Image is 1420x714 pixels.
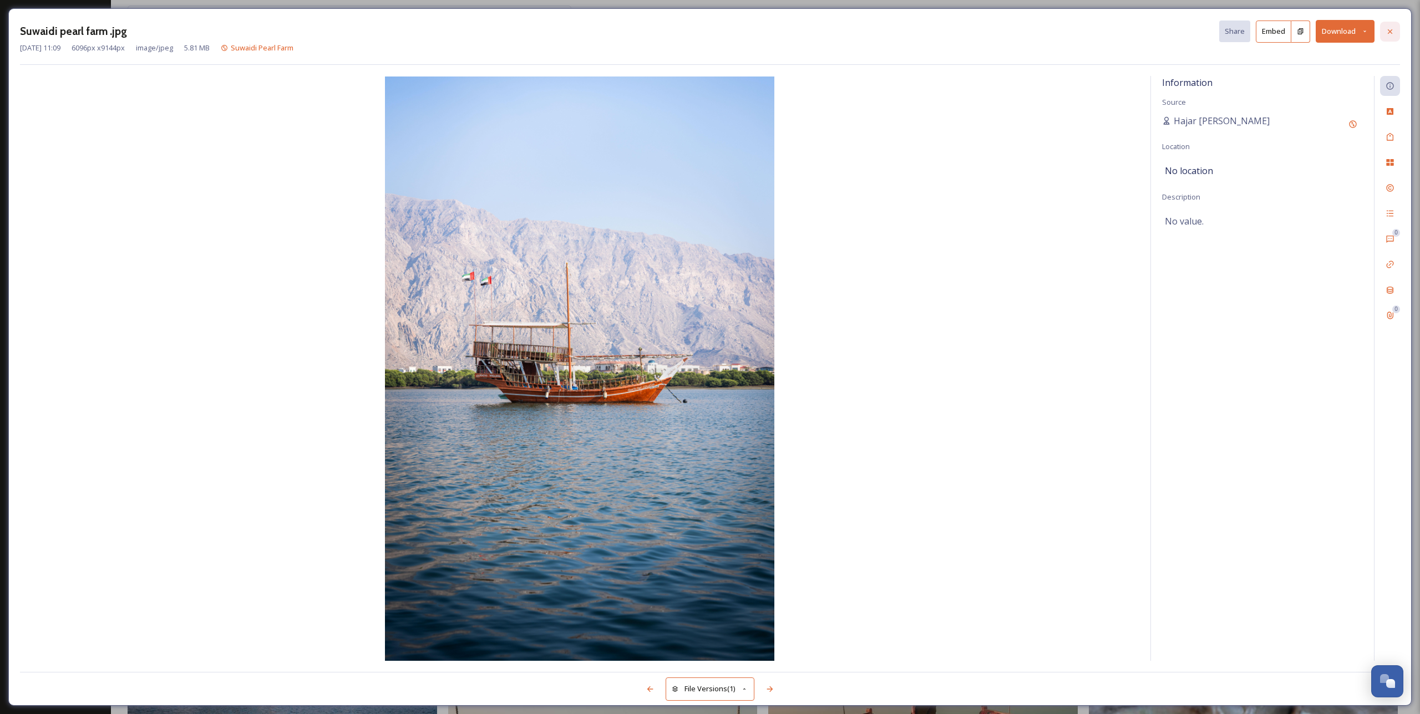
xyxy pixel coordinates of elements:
button: File Versions(1) [666,677,754,700]
div: 0 [1392,229,1400,237]
button: Download [1316,20,1375,43]
button: Open Chat [1371,665,1403,697]
img: 7E39C075-A8A9-4376-94127CEF7A4B7E14.jpg [20,76,1139,661]
div: 0 [1392,305,1400,313]
span: Source [1162,97,1186,107]
span: 5.81 MB [184,43,210,53]
h3: Suwaidi pearl farm .jpg [20,23,127,39]
span: [DATE] 11:09 [20,43,60,53]
span: Hajar [PERSON_NAME] [1174,114,1270,127]
span: No value. [1165,215,1204,228]
span: image/jpeg [136,43,173,53]
span: Suwaidi Pearl Farm [231,43,293,53]
button: Embed [1256,21,1291,43]
span: Location [1162,141,1190,151]
span: 6096 px x 9144 px [72,43,125,53]
span: No location [1165,164,1213,177]
span: Information [1162,76,1213,89]
span: Description [1162,192,1200,202]
button: Share [1219,21,1250,42]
